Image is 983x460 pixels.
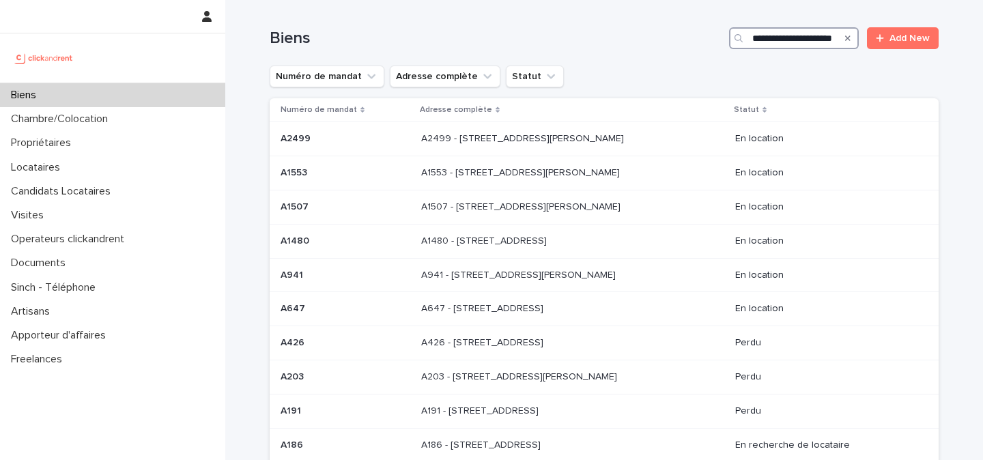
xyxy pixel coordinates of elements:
[5,353,73,366] p: Freelances
[281,199,311,213] p: A1507
[5,185,122,198] p: Candidats Locataires
[735,235,917,247] p: En location
[270,292,939,326] tr: A647A647 A647 - [STREET_ADDRESS]A647 - [STREET_ADDRESS] En location
[5,209,55,222] p: Visites
[270,326,939,360] tr: A426A426 A426 - [STREET_ADDRESS]A426 - [STREET_ADDRESS] Perdu
[734,102,759,117] p: Statut
[281,267,306,281] p: A941
[421,130,627,145] p: A2499 - [STREET_ADDRESS][PERSON_NAME]
[421,233,550,247] p: A1480 - [STREET_ADDRESS]
[735,270,917,281] p: En location
[270,66,384,87] button: Numéro de mandat
[270,360,939,394] tr: A203A203 A203 - [STREET_ADDRESS][PERSON_NAME]A203 - [STREET_ADDRESS][PERSON_NAME] Perdu
[421,199,623,213] p: A1507 - 44 Rue Camille Desmoulins, Choisy-le-Roi 94600
[5,233,135,246] p: Operateurs clickandrent
[421,164,623,179] p: A1553 - [STREET_ADDRESS][PERSON_NAME]
[281,300,308,315] p: A647
[421,267,618,281] p: A941 - [STREET_ADDRESS][PERSON_NAME]
[5,161,71,174] p: Locataires
[735,405,917,417] p: Perdu
[735,440,917,451] p: En recherche de locataire
[281,334,307,349] p: A426
[5,305,61,318] p: Artisans
[390,66,500,87] button: Adresse complète
[735,337,917,349] p: Perdu
[281,437,306,451] p: A186
[270,29,724,48] h1: Biens
[421,369,620,383] p: A203 - [STREET_ADDRESS][PERSON_NAME]
[506,66,564,87] button: Statut
[11,44,77,72] img: UCB0brd3T0yccxBKYDjQ
[867,27,939,49] a: Add New
[735,371,917,383] p: Perdu
[5,89,47,102] p: Biens
[5,257,76,270] p: Documents
[270,394,939,428] tr: A191A191 A191 - [STREET_ADDRESS]A191 - [STREET_ADDRESS] Perdu
[729,27,859,49] input: Search
[270,224,939,258] tr: A1480A1480 A1480 - [STREET_ADDRESS]A1480 - [STREET_ADDRESS] En location
[281,369,307,383] p: A203
[281,102,357,117] p: Numéro de mandat
[421,300,546,315] p: A647 - [STREET_ADDRESS]
[421,334,546,349] p: A426 - [STREET_ADDRESS]
[889,33,930,43] span: Add New
[270,156,939,190] tr: A1553A1553 A1553 - [STREET_ADDRESS][PERSON_NAME]A1553 - [STREET_ADDRESS][PERSON_NAME] En location
[5,329,117,342] p: Apporteur d'affaires
[281,164,310,179] p: A1553
[735,133,917,145] p: En location
[281,403,304,417] p: A191
[270,122,939,156] tr: A2499A2499 A2499 - [STREET_ADDRESS][PERSON_NAME]A2499 - [STREET_ADDRESS][PERSON_NAME] En location
[270,258,939,292] tr: A941A941 A941 - [STREET_ADDRESS][PERSON_NAME]A941 - [STREET_ADDRESS][PERSON_NAME] En location
[421,437,543,451] p: A186 - [STREET_ADDRESS]
[5,113,119,126] p: Chambre/Colocation
[420,102,492,117] p: Adresse complète
[270,190,939,224] tr: A1507A1507 A1507 - [STREET_ADDRESS][PERSON_NAME]A1507 - [STREET_ADDRESS][PERSON_NAME] En location
[281,130,313,145] p: A2499
[735,167,917,179] p: En location
[735,303,917,315] p: En location
[421,403,541,417] p: A191 - [STREET_ADDRESS]
[735,201,917,213] p: En location
[5,281,106,294] p: Sinch - Téléphone
[5,136,82,149] p: Propriétaires
[281,233,312,247] p: A1480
